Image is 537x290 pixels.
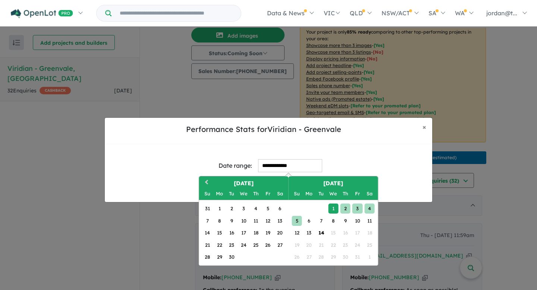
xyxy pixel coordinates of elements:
h5: Performance Stats for Viridian - Greenvale [111,124,417,135]
div: Choose Wednesday, September 17th, 2025 [239,228,249,238]
div: Choose Wednesday, October 8th, 2025 [328,216,338,226]
div: Choose Friday, October 3rd, 2025 [352,204,362,214]
div: Choose Tuesday, September 16th, 2025 [226,228,236,238]
div: Choose Friday, October 10th, 2025 [352,216,362,226]
div: Choose Thursday, September 4th, 2025 [251,204,261,214]
div: Choose Monday, October 6th, 2025 [304,216,314,226]
div: Not available Sunday, October 26th, 2025 [292,252,302,262]
div: Choose Monday, September 29th, 2025 [214,252,224,262]
div: Choose Saturday, September 20th, 2025 [275,228,285,238]
div: Choose Monday, September 22nd, 2025 [214,240,224,250]
div: Not available Tuesday, October 21st, 2025 [316,240,326,250]
div: Choose Friday, September 12th, 2025 [263,216,273,226]
div: Saturday [364,189,374,199]
div: Choose Tuesday, September 9th, 2025 [226,216,236,226]
div: Choose Sunday, September 14th, 2025 [202,228,213,238]
div: Not available Monday, October 27th, 2025 [304,252,314,262]
div: Not available Wednesday, October 29th, 2025 [328,252,338,262]
div: Choose Monday, September 8th, 2025 [214,216,224,226]
div: Choose Thursday, October 9th, 2025 [340,216,350,226]
div: Not available Saturday, October 25th, 2025 [364,240,374,250]
div: Choose Tuesday, October 14th, 2025 [316,228,326,238]
div: Choose Saturday, September 6th, 2025 [275,204,285,214]
div: Not available Monday, October 20th, 2025 [304,240,314,250]
div: Thursday [251,189,261,199]
div: Choose Thursday, September 18th, 2025 [251,228,261,238]
div: Choose Monday, September 1st, 2025 [214,204,224,214]
h2: [DATE] [199,179,289,188]
div: Tuesday [316,189,326,199]
div: Choose Date [199,176,379,266]
div: Choose Saturday, September 13th, 2025 [275,216,285,226]
div: Choose Saturday, October 11th, 2025 [364,216,374,226]
span: jordan@t... [486,9,517,17]
div: Wednesday [239,189,249,199]
button: Previous Month [200,177,212,189]
div: Sunday [202,189,213,199]
div: Saturday [275,189,285,199]
div: Choose Sunday, September 28th, 2025 [202,252,213,262]
div: Monday [214,189,224,199]
div: Not available Thursday, October 30th, 2025 [340,252,350,262]
h2: [DATE] [289,179,378,188]
span: × [423,123,426,131]
div: Choose Thursday, October 2nd, 2025 [340,204,350,214]
div: Date range: [219,161,252,171]
div: Choose Wednesday, September 24th, 2025 [239,240,249,250]
div: Not available Wednesday, October 22nd, 2025 [328,240,338,250]
div: Thursday [340,189,350,199]
div: Tuesday [226,189,236,199]
input: Try estate name, suburb, builder or developer [113,5,239,21]
div: Choose Thursday, September 25th, 2025 [251,240,261,250]
div: Choose Thursday, September 11th, 2025 [251,216,261,226]
div: Wednesday [328,189,338,199]
div: Choose Monday, September 15th, 2025 [214,228,224,238]
div: Choose Sunday, October 12th, 2025 [292,228,302,238]
div: Not available Saturday, November 1st, 2025 [364,252,374,262]
div: Choose Friday, September 19th, 2025 [263,228,273,238]
div: Not available Thursday, October 23rd, 2025 [340,240,350,250]
div: Friday [352,189,362,199]
div: Sunday [292,189,302,199]
div: Not available Sunday, October 19th, 2025 [292,240,302,250]
div: Choose Sunday, September 21st, 2025 [202,240,213,250]
div: Choose Wednesday, September 10th, 2025 [239,216,249,226]
div: Choose Sunday, August 31st, 2025 [202,204,213,214]
div: Monday [304,189,314,199]
div: Choose Tuesday, September 23rd, 2025 [226,240,236,250]
div: Choose Saturday, September 27th, 2025 [275,240,285,250]
div: Choose Saturday, October 4th, 2025 [364,204,374,214]
div: Not available Friday, October 17th, 2025 [352,228,362,238]
div: Choose Wednesday, October 1st, 2025 [328,204,338,214]
div: Choose Sunday, October 5th, 2025 [292,216,302,226]
div: Choose Tuesday, October 7th, 2025 [316,216,326,226]
div: Friday [263,189,273,199]
div: Choose Monday, October 13th, 2025 [304,228,314,238]
div: Choose Friday, September 5th, 2025 [263,204,273,214]
div: Not available Wednesday, October 15th, 2025 [328,228,338,238]
div: Not available Thursday, October 16th, 2025 [340,228,350,238]
div: Month September, 2025 [201,203,286,263]
div: Month October, 2025 [291,203,376,263]
div: Not available Friday, October 24th, 2025 [352,240,362,250]
div: Not available Saturday, October 18th, 2025 [364,228,374,238]
div: Choose Tuesday, September 2nd, 2025 [226,204,236,214]
div: Not available Friday, October 31st, 2025 [352,252,362,262]
div: Choose Wednesday, September 3rd, 2025 [239,204,249,214]
div: Choose Sunday, September 7th, 2025 [202,216,213,226]
div: Not available Tuesday, October 28th, 2025 [316,252,326,262]
div: Choose Friday, September 26th, 2025 [263,240,273,250]
img: Openlot PRO Logo White [11,9,73,18]
div: Choose Tuesday, September 30th, 2025 [226,252,236,262]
